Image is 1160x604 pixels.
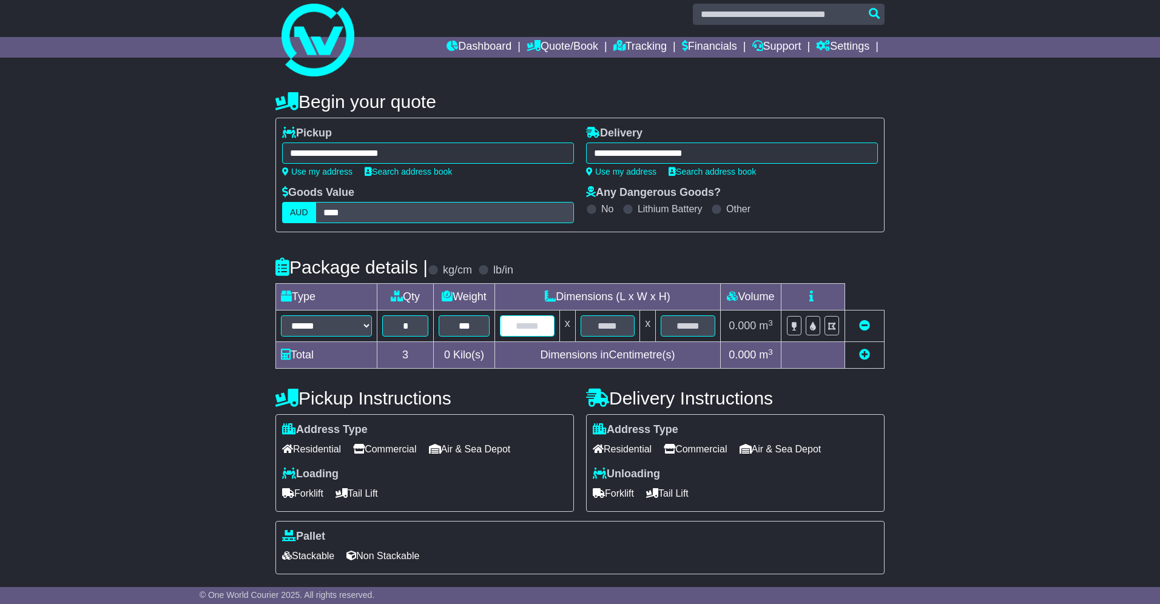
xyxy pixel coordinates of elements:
[443,264,472,277] label: kg/cm
[346,546,419,565] span: Non Stackable
[816,37,869,58] a: Settings
[282,484,323,503] span: Forklift
[593,468,660,481] label: Unloading
[613,37,667,58] a: Tracking
[282,167,352,176] a: Use my address
[434,342,495,369] td: Kilo(s)
[759,320,773,332] span: m
[593,440,652,458] span: Residential
[586,186,721,200] label: Any Dangerous Goods?
[276,284,377,310] td: Type
[336,484,378,503] span: Tail Lift
[859,320,870,332] a: Remove this item
[726,203,750,215] label: Other
[276,342,377,369] td: Total
[729,349,756,361] span: 0.000
[447,37,511,58] a: Dashboard
[282,468,339,481] label: Loading
[859,349,870,361] a: Add new item
[282,127,332,140] label: Pickup
[282,186,354,200] label: Goods Value
[282,440,341,458] span: Residential
[282,202,316,223] label: AUD
[353,440,416,458] span: Commercial
[669,167,756,176] a: Search address book
[377,342,434,369] td: 3
[729,320,756,332] span: 0.000
[768,318,773,327] sup: 3
[593,423,678,437] label: Address Type
[664,440,727,458] span: Commercial
[494,284,720,310] td: Dimensions (L x W x H)
[586,167,656,176] a: Use my address
[275,257,428,277] h4: Package details |
[275,92,885,112] h4: Begin your quote
[593,484,634,503] span: Forklift
[200,590,375,600] span: © One World Courier 2025. All rights reserved.
[527,37,598,58] a: Quote/Book
[434,284,495,310] td: Weight
[586,127,642,140] label: Delivery
[494,342,720,369] td: Dimensions in Centimetre(s)
[768,347,773,357] sup: 3
[282,423,368,437] label: Address Type
[646,484,689,503] span: Tail Lift
[740,440,821,458] span: Air & Sea Depot
[720,284,781,310] td: Volume
[282,530,325,543] label: Pallet
[759,349,773,361] span: m
[275,388,574,408] h4: Pickup Instructions
[365,167,452,176] a: Search address book
[493,264,513,277] label: lb/in
[377,284,434,310] td: Qty
[601,203,613,215] label: No
[682,37,737,58] a: Financials
[638,203,703,215] label: Lithium Battery
[429,440,511,458] span: Air & Sea Depot
[640,310,656,342] td: x
[586,388,885,408] h4: Delivery Instructions
[559,310,575,342] td: x
[282,546,334,565] span: Stackable
[444,349,450,361] span: 0
[752,37,801,58] a: Support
